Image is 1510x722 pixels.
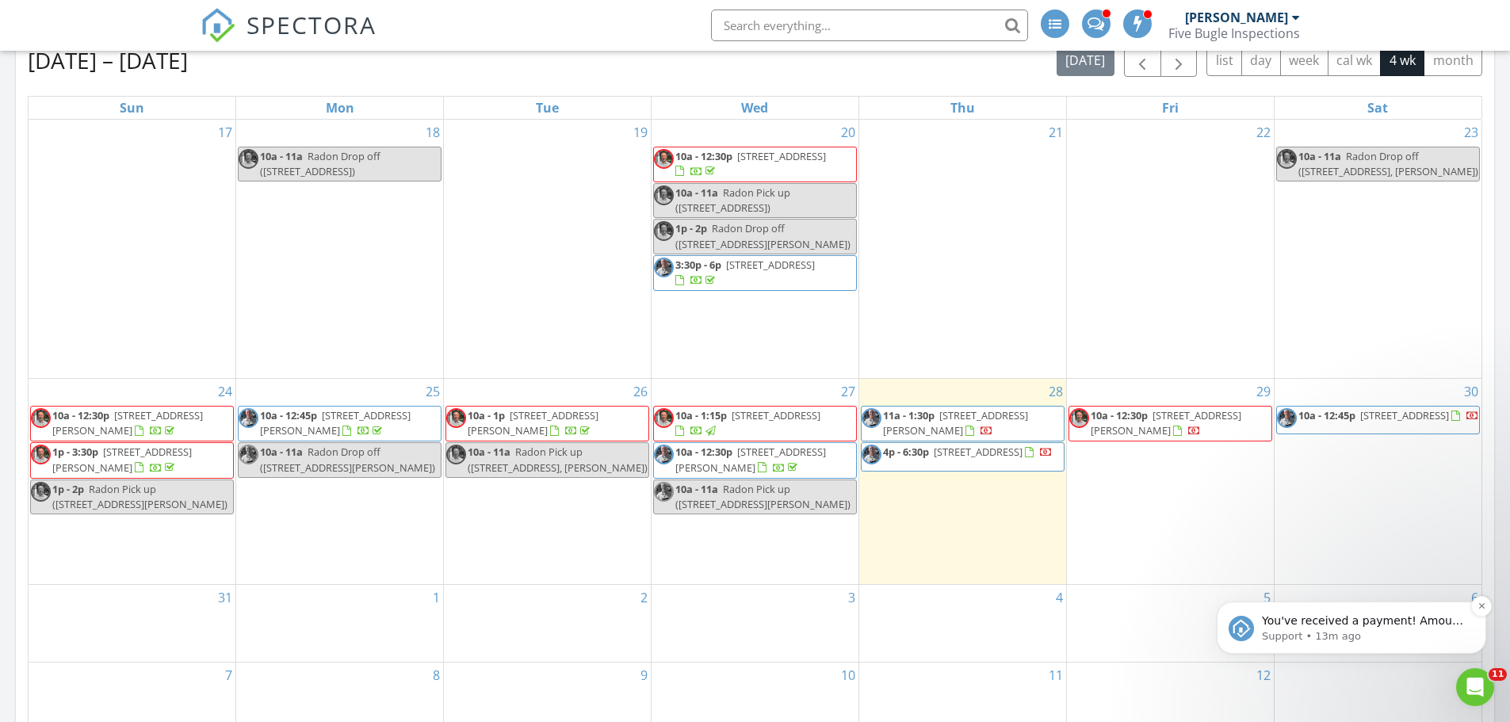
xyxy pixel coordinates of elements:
[28,44,188,76] h2: [DATE] – [DATE]
[201,8,235,43] img: The Best Home Inspection Software - Spectora
[69,128,273,142] p: Message from Support, sent 13m ago
[654,482,674,502] img: img_3970.jpeg
[260,149,303,163] span: 10a - 11a
[675,445,732,459] span: 10a - 12:30p
[260,149,380,178] span: Radon Drop off ([STREET_ADDRESS])
[1124,44,1161,77] button: Previous
[653,406,857,441] a: 10a - 1:15p [STREET_ADDRESS]
[653,442,857,478] a: 10a - 12:30p [STREET_ADDRESS][PERSON_NAME]
[468,445,510,459] span: 10a - 11a
[36,114,61,139] img: Profile image for Support
[52,408,203,437] span: [STREET_ADDRESS][PERSON_NAME]
[29,584,236,663] td: Go to August 31, 2025
[1424,45,1482,76] button: month
[1298,408,1355,422] span: 10a - 12:45p
[1298,149,1341,163] span: 10a - 11a
[652,379,859,585] td: Go to August 27, 2025
[468,408,598,437] span: [STREET_ADDRESS][PERSON_NAME]
[858,584,1066,663] td: Go to September 4, 2025
[1277,408,1297,428] img: img_3970.jpeg
[1253,120,1274,145] a: Go to August 22, 2025
[1360,408,1449,422] span: [STREET_ADDRESS]
[637,585,651,610] a: Go to September 2, 2025
[675,482,851,511] span: Radon Pick up ([STREET_ADDRESS][PERSON_NAME])
[430,585,443,610] a: Go to September 1, 2025
[1241,45,1281,76] button: day
[52,445,192,474] span: [STREET_ADDRESS][PERSON_NAME]
[1206,45,1242,76] button: list
[215,585,235,610] a: Go to August 31, 2025
[215,120,235,145] a: Go to August 17, 2025
[30,406,234,441] a: 10a - 12:30p [STREET_ADDRESS][PERSON_NAME]
[838,379,858,404] a: Go to August 27, 2025
[838,120,858,145] a: Go to August 20, 2025
[1159,97,1182,119] a: Friday
[883,445,1053,459] a: 4p - 6:30p [STREET_ADDRESS]
[30,442,234,478] a: 1p - 3:30p [STREET_ADDRESS][PERSON_NAME]
[52,445,192,474] a: 1p - 3:30p [STREET_ADDRESS][PERSON_NAME]
[934,445,1023,459] span: [STREET_ADDRESS]
[653,147,857,182] a: 10a - 12:30p [STREET_ADDRESS]
[1276,406,1480,434] a: 10a - 12:45p [STREET_ADDRESS]
[1456,668,1494,706] iframe: Intercom live chat
[29,379,236,585] td: Go to August 24, 2025
[947,97,978,119] a: Thursday
[52,482,84,496] span: 1p - 2p
[31,445,51,464] img: img_7330.jpeg
[444,379,652,585] td: Go to August 26, 2025
[239,408,258,428] img: img_3970.jpeg
[654,258,674,277] img: img_3970.jpeg
[1274,120,1481,379] td: Go to August 23, 2025
[52,408,203,437] a: 10a - 12:30p [STREET_ADDRESS][PERSON_NAME]
[1091,408,1241,437] span: [STREET_ADDRESS][PERSON_NAME]
[675,185,790,215] span: Radon Pick up ([STREET_ADDRESS])
[654,445,674,464] img: img_3970.jpeg
[861,442,1065,471] a: 4p - 6:30p [STREET_ADDRESS]
[201,21,377,55] a: SPECTORA
[675,258,815,287] a: 3:30p - 6p [STREET_ADDRESS]
[1091,408,1241,437] a: 10a - 12:30p [STREET_ADDRESS][PERSON_NAME]
[738,97,771,119] a: Wednesday
[675,185,718,200] span: 10a - 11a
[24,100,293,152] div: message notification from Support, 13m ago. You've received a payment! Amount $425.00 Fee $0.00 N...
[444,584,652,663] td: Go to September 2, 2025
[652,120,859,379] td: Go to August 20, 2025
[1185,10,1288,25] div: [PERSON_NAME]
[69,112,273,128] p: You've received a payment! Amount $425.00 Fee $0.00 Net $425.00 Transaction # pi_3S1BXvK7snlDGpRF...
[446,408,466,428] img: img_7330.jpeg
[675,445,826,474] span: [STREET_ADDRESS][PERSON_NAME]
[858,379,1066,585] td: Go to August 28, 2025
[1328,45,1382,76] button: cal wk
[711,10,1028,41] input: Search everything...
[1277,149,1297,169] img: img_7330.jpeg
[1364,97,1391,119] a: Saturday
[430,663,443,688] a: Go to September 8, 2025
[260,445,435,474] span: Radon Drop off ([STREET_ADDRESS][PERSON_NAME])
[1160,44,1198,77] button: Next
[861,406,1065,441] a: 11a - 1:30p [STREET_ADDRESS][PERSON_NAME]
[1274,379,1481,585] td: Go to August 30, 2025
[422,120,443,145] a: Go to August 18, 2025
[444,120,652,379] td: Go to August 19, 2025
[247,8,377,41] span: SPECTORA
[726,258,815,272] span: [STREET_ADDRESS]
[31,482,51,502] img: img_7330.jpeg
[239,445,258,464] img: img_3970.jpeg
[260,408,411,437] span: [STREET_ADDRESS][PERSON_NAME]
[533,97,562,119] a: Tuesday
[630,120,651,145] a: Go to August 19, 2025
[1053,585,1066,610] a: Go to September 4, 2025
[260,408,317,422] span: 10a - 12:45p
[31,408,51,428] img: img_7330.jpeg
[238,406,442,441] a: 10a - 12:45p [STREET_ADDRESS][PERSON_NAME]
[1068,406,1272,441] a: 10a - 12:30p [STREET_ADDRESS][PERSON_NAME]
[675,408,820,437] a: 10a - 1:15p [STREET_ADDRESS]
[654,221,674,241] img: img_7330.jpeg
[637,663,651,688] a: Go to September 9, 2025
[732,408,820,422] span: [STREET_ADDRESS]
[236,120,444,379] td: Go to August 18, 2025
[845,585,858,610] a: Go to September 3, 2025
[654,149,674,169] img: img_7330.jpeg
[1069,408,1089,428] img: img_7330.jpeg
[260,445,303,459] span: 10a - 11a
